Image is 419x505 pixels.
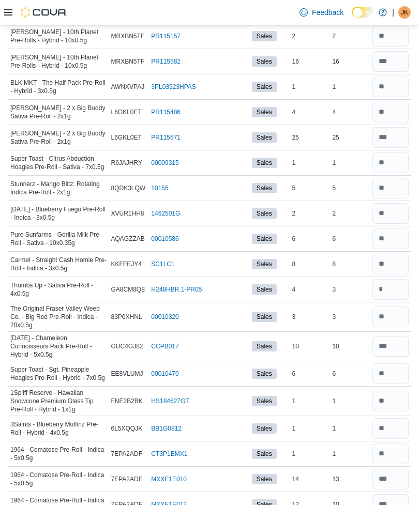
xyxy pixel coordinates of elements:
[290,131,331,144] div: 25
[257,369,272,378] span: Sales
[290,258,331,270] div: 8
[290,233,331,245] div: 6
[257,449,272,458] span: Sales
[398,6,411,19] div: Jonathan Ketchell
[151,209,180,218] a: 1462501G
[10,446,107,462] span: 1964 - Comatose Pre-Roll - Indica - 5x0.5g
[151,57,181,66] a: PR115582
[257,234,272,243] span: Sales
[257,259,272,269] span: Sales
[257,396,272,406] span: Sales
[151,370,178,378] a: 00010470
[252,449,277,459] span: Sales
[10,79,107,95] span: BLK MKT - The Half Pack Pre-Roll - Hybrid - 3x0.5g
[252,423,277,434] span: Sales
[252,158,277,168] span: Sales
[330,233,370,245] div: 6
[257,475,272,484] span: Sales
[10,389,107,414] span: 1Spliff Reserve - Hawaiian Snowcone Premium Glass Tip Pre-Roll - Hybrid - 1x1g
[151,159,178,167] a: 00009315
[257,209,272,218] span: Sales
[330,81,370,93] div: 1
[111,133,142,142] span: L6GKL0ET
[252,208,277,219] span: Sales
[111,313,142,321] span: 83P0XHNL
[290,182,331,194] div: 5
[257,133,272,142] span: Sales
[257,158,272,167] span: Sales
[151,424,182,433] a: BB1G0812
[111,209,144,218] span: XVUR1HH8
[392,6,394,19] p: |
[10,420,107,437] span: 3Saints - Blueberry Muffinz Pre-Roll - Hybrid - 4x0.5g
[330,182,370,194] div: 5
[111,184,146,192] span: 8QDK3LQW
[252,107,277,117] span: Sales
[10,231,107,247] span: Pure Sunfarms - Gorilla Milk Pre-Roll - Sativa - 10x0.35g
[111,32,145,40] span: MRXBN5TF
[111,159,142,167] span: R6JAJHRY
[10,256,107,272] span: Carmel - Straight Cash Homie Pre-Roll - Indica - 3x0.5g
[151,235,178,243] a: 00010586
[330,131,370,144] div: 25
[330,422,370,435] div: 1
[330,207,370,220] div: 2
[290,157,331,169] div: 1
[151,108,181,116] a: PR115486
[257,285,272,294] span: Sales
[252,132,277,143] span: Sales
[252,396,277,406] span: Sales
[10,104,107,120] span: [PERSON_NAME] - 2 x Big Buddy Sativa Pre-Roll - 2x1g
[252,183,277,193] span: Sales
[10,334,107,359] span: [DATE] - Chameleon Connoisseurs Pack Pre-Roll - Hybrid - 5x0.5g
[151,313,178,321] a: 00010320
[257,57,272,66] span: Sales
[312,7,343,18] span: Feedback
[330,395,370,407] div: 1
[10,205,107,222] span: [DATE] - Blueberry Fuego Pre-Roll - Indica - 3x0.5g
[257,108,272,117] span: Sales
[290,283,331,296] div: 4
[257,312,272,322] span: Sales
[257,82,272,91] span: Sales
[295,2,348,23] a: Feedback
[151,450,187,458] a: CT3P1EMX1
[10,28,107,44] span: [PERSON_NAME] - 10th Planet Pre-Rolls - Hybrid - 10x0.5g
[290,448,331,460] div: 1
[10,471,107,487] span: 1964 - Comatose Pre-Roll - Indica - 5x0.5g
[330,258,370,270] div: 8
[290,473,331,485] div: 14
[257,342,272,351] span: Sales
[252,341,277,351] span: Sales
[330,283,370,296] div: 3
[252,259,277,269] span: Sales
[111,260,142,268] span: KKFFEJY4
[290,395,331,407] div: 1
[21,7,67,18] img: Cova
[290,207,331,220] div: 2
[290,55,331,68] div: 16
[352,7,373,18] input: Dark Mode
[330,106,370,118] div: 4
[10,155,107,171] span: Super Toast - Citrus Abduction Hoagies Pre-Roll - Sativa - 7x0.5g
[111,108,142,116] span: L6GKL0ET
[252,234,277,244] span: Sales
[151,184,168,192] a: 10155
[330,473,370,485] div: 13
[151,475,187,483] a: MXXE1E010
[252,56,277,67] span: Sales
[151,285,202,294] a: H248HBR.1-PR05
[290,30,331,42] div: 2
[290,311,331,323] div: 3
[111,83,145,91] span: AWNXVPAJ
[257,32,272,41] span: Sales
[10,180,107,196] span: Stunnerz - Mango Blitz: Rotating Indica Pre-Roll - 2x1g
[330,55,370,68] div: 16
[330,157,370,169] div: 1
[10,53,107,70] span: [PERSON_NAME] - 10th Planet Pre-Rolls - Hybrid - 10x0.5g
[330,340,370,353] div: 10
[330,368,370,380] div: 6
[252,82,277,92] span: Sales
[290,340,331,353] div: 10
